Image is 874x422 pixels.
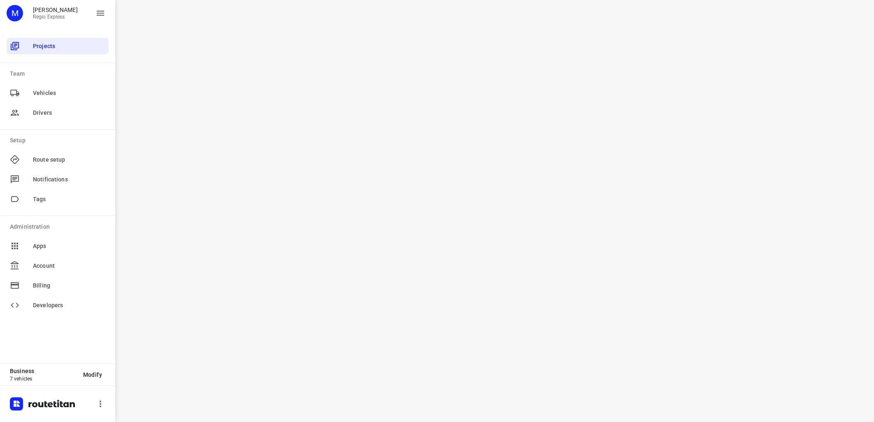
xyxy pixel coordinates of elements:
p: Business [10,368,77,374]
div: Projects [7,38,109,54]
span: Route setup [33,155,105,164]
span: Apps [33,242,105,250]
div: Billing [7,277,109,294]
p: Max Bisseling [33,7,78,13]
p: Administration [10,223,109,231]
div: Account [7,257,109,274]
div: Apps [7,238,109,254]
div: M [7,5,23,21]
div: Route setup [7,151,109,168]
span: Developers [33,301,105,310]
span: Account [33,262,105,270]
p: Team [10,70,109,78]
span: Billing [33,281,105,290]
div: Developers [7,297,109,313]
span: Drivers [33,109,105,117]
span: Notifications [33,175,105,184]
span: Vehicles [33,89,105,97]
p: Setup [10,136,109,145]
p: 7 vehicles [10,376,77,382]
div: Tags [7,191,109,207]
div: Vehicles [7,85,109,101]
div: Drivers [7,104,109,121]
span: Projects [33,42,105,51]
span: Tags [33,195,105,204]
button: Modify [77,367,109,382]
p: Regio Express [33,14,78,20]
div: Notifications [7,171,109,188]
span: Modify [83,371,102,378]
